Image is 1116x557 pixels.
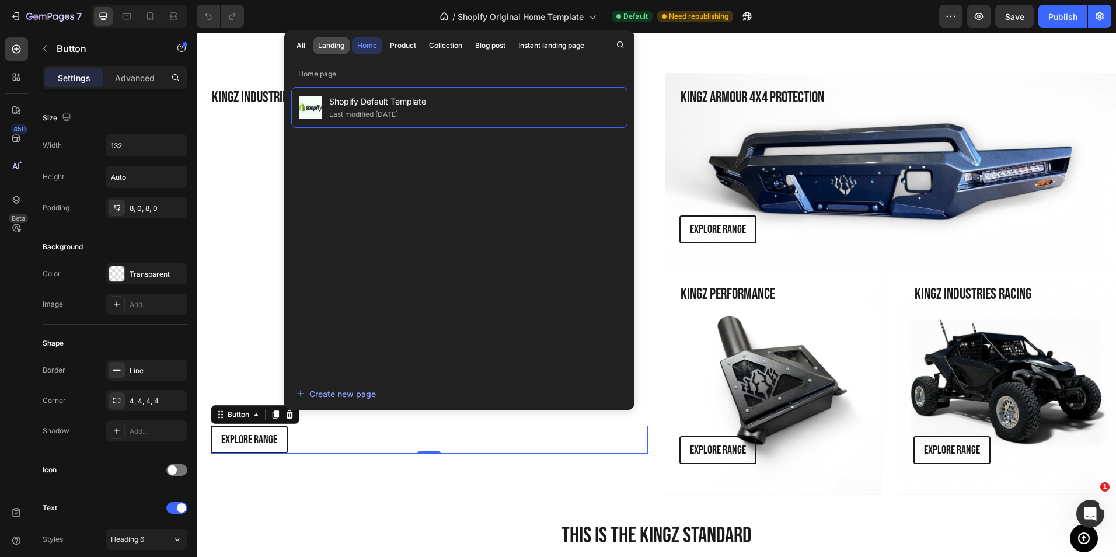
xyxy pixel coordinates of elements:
[43,465,57,475] div: Icon
[11,124,28,134] div: 450
[43,242,83,252] div: Background
[995,5,1034,28] button: Save
[493,187,549,206] p: explore range
[1076,500,1104,528] iframe: Intercom live chat
[43,140,62,151] div: Width
[43,365,65,375] div: Border
[352,37,382,54] button: Home
[115,72,155,84] p: Advanced
[623,11,648,22] span: Default
[357,40,377,51] div: Home
[1005,12,1024,22] span: Save
[43,338,64,349] div: Shape
[470,37,511,54] button: Blog post
[43,110,74,126] div: Size
[118,486,801,520] h2: this is the kingz standard
[513,37,590,54] button: Instant landing page
[1100,482,1110,492] span: 1
[1048,11,1077,23] div: Publish
[130,300,184,310] div: Add...
[475,40,505,51] div: Blog post
[130,365,184,376] div: Line
[106,166,187,187] input: Auto
[717,403,794,431] a: explore range
[390,40,416,51] div: Product
[111,534,144,545] span: Heading 6
[5,5,87,28] button: 7
[313,37,350,54] button: Landing
[385,37,421,54] button: Product
[76,9,82,23] p: 7
[291,37,311,54] button: All
[296,382,623,405] button: Create new page
[57,41,156,55] p: Button
[318,40,344,51] div: Landing
[130,426,184,437] div: Add...
[197,33,1116,557] iframe: Design area
[130,396,184,406] div: 4, 4, 4, 4
[284,68,634,80] p: Home page
[106,135,187,156] input: Auto
[717,251,919,273] h3: KINGZ industries racing
[669,11,728,22] span: Need republishing
[43,395,66,406] div: Corner
[483,251,685,273] h3: KINGZ PERFORMANCE
[1038,5,1087,28] button: Publish
[43,534,63,545] div: Styles
[130,203,184,214] div: 8, 0, 8, 0
[297,40,305,51] div: All
[43,203,69,213] div: Padding
[43,299,63,309] div: Image
[483,183,560,211] a: explore range
[483,54,920,76] h3: KINGZ ARMOUR 4X4 PROTECTION
[483,403,560,431] a: explore range
[43,503,57,513] div: Text
[9,214,28,223] div: Beta
[197,5,244,28] div: Undo/Redo
[329,95,426,109] span: Shopify Default Template
[452,11,455,23] span: /
[727,408,783,427] p: explore range
[424,37,468,54] button: Collection
[297,388,376,400] div: Create new page
[43,269,61,279] div: Color
[106,529,187,550] button: Heading 6
[429,40,462,51] div: Collection
[329,109,398,120] div: Last modified [DATE]
[518,40,584,51] div: Instant landing page
[43,426,69,436] div: Shadow
[58,72,90,84] p: Settings
[458,11,584,23] span: Shopify Original Home Template
[43,172,64,182] div: Height
[130,269,184,280] div: Transparent
[493,408,549,427] p: explore range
